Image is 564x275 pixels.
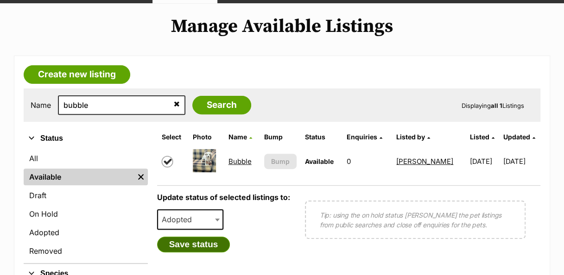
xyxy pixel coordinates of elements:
[228,133,247,141] span: Name
[503,133,535,141] a: Updated
[157,209,224,230] span: Adopted
[320,210,511,230] p: Tip: using the on hold status [PERSON_NAME] the pet listings from public searches and close off e...
[24,132,148,144] button: Status
[24,150,148,167] a: All
[396,133,430,141] a: Listed by
[31,101,51,109] label: Name
[24,65,130,84] a: Create new listing
[343,145,392,177] td: 0
[24,148,148,263] div: Status
[470,133,489,141] span: Listed
[157,193,290,202] label: Update status of selected listings to:
[192,96,251,114] input: Search
[347,133,382,141] a: Enquiries
[158,213,201,226] span: Adopted
[158,130,188,144] th: Select
[301,130,342,144] th: Status
[24,187,148,204] a: Draft
[491,102,502,109] strong: all 1
[24,206,148,222] a: On Hold
[396,133,425,141] span: Listed by
[24,243,148,259] a: Removed
[466,145,502,177] td: [DATE]
[503,145,539,177] td: [DATE]
[24,224,148,241] a: Adopted
[470,133,494,141] a: Listed
[305,157,334,165] span: Available
[228,157,252,166] a: Bubble
[264,154,297,169] button: Bump
[189,130,224,144] th: Photo
[503,133,530,141] span: Updated
[462,102,524,109] span: Displaying Listings
[157,237,230,252] button: Save status
[260,130,300,144] th: Bump
[24,169,134,185] a: Available
[347,133,377,141] span: translation missing: en.admin.listings.index.attributes.enquiries
[134,169,148,185] a: Remove filter
[228,133,252,141] a: Name
[271,156,290,166] span: Bump
[396,157,453,166] a: [PERSON_NAME]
